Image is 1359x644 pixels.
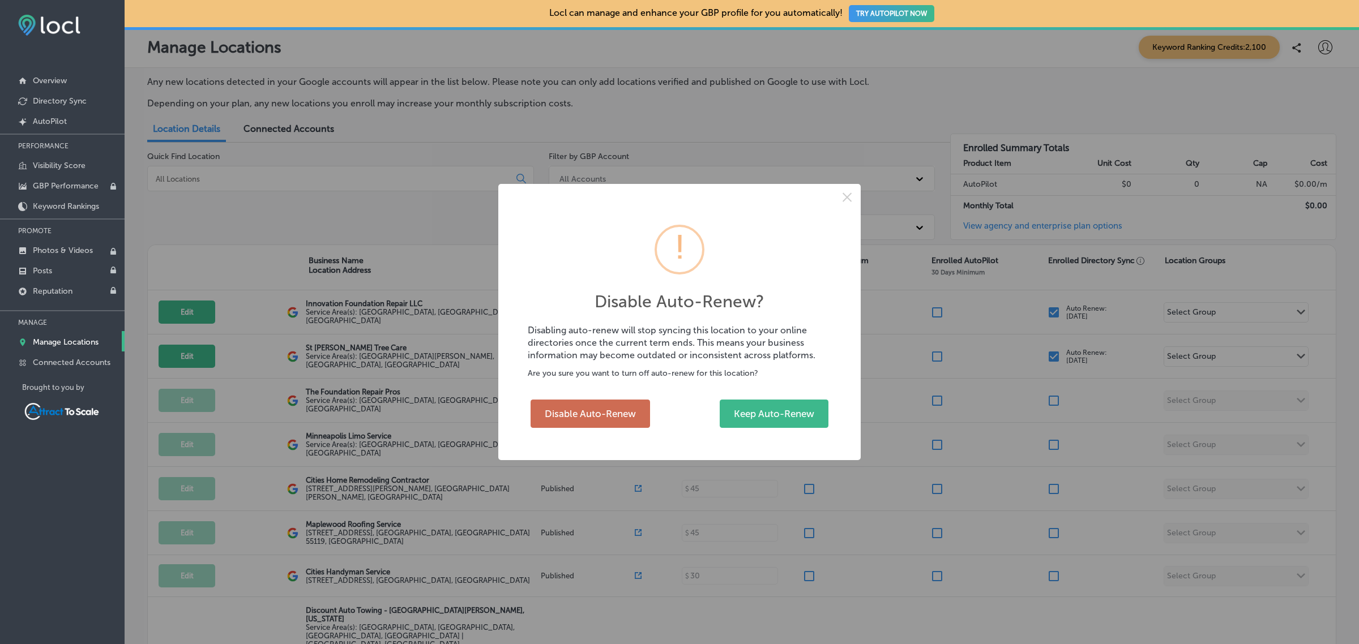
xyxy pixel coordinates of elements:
p: Connected Accounts [33,358,110,367]
button: Disable Auto-Renew [531,400,650,428]
p: Keyword Rankings [33,201,99,211]
p: Visibility Score [33,161,86,170]
button: Close this dialog [834,184,861,211]
p: Are you sure you want to turn off auto-renew for this location? [528,367,831,380]
p: Reputation [33,286,72,296]
p: Disabling auto-renew will stop syncing this location to your online directories once the current ... [528,324,831,362]
img: fda3e92497d09a02dc62c9cd864e3231.png [18,15,80,36]
h2: Disable Auto-Renew? [595,291,764,312]
p: Posts [33,266,52,276]
p: GBP Performance [33,181,99,191]
p: Brought to you by [22,383,125,392]
p: Directory Sync [33,96,87,106]
img: Attract To Scale [22,401,101,422]
p: Photos & Videos [33,246,93,255]
p: AutoPilot [33,117,67,126]
p: Overview [33,76,67,85]
button: TRY AUTOPILOT NOW [849,5,934,22]
p: Manage Locations [33,337,99,347]
button: Keep Auto-Renew [720,400,828,428]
